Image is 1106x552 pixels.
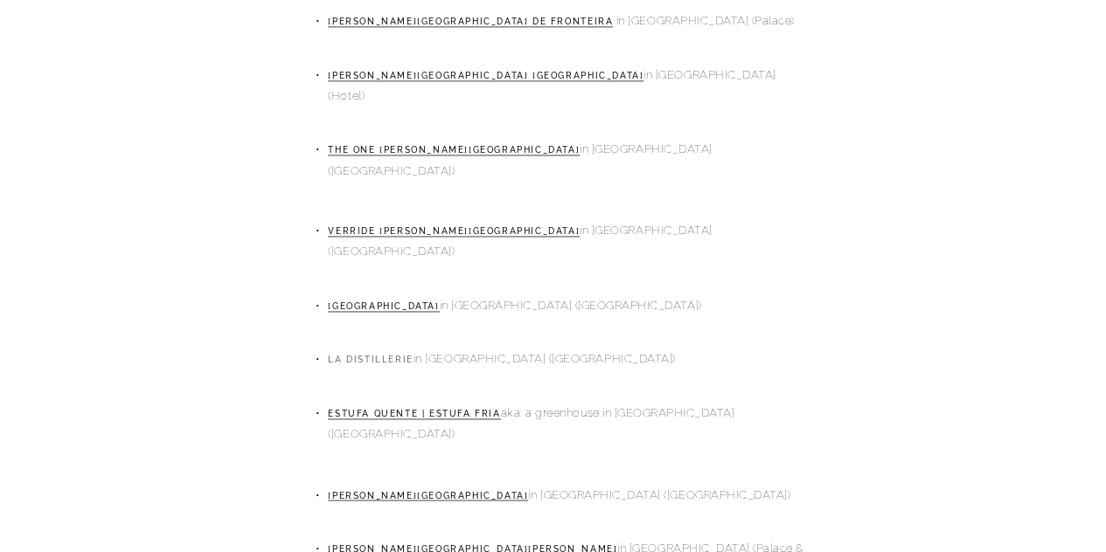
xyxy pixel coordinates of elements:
p: in [GEOGRAPHIC_DATA] (Palace) [328,10,812,31]
p: aka: a greenhouse in [GEOGRAPHIC_DATA] ([GEOGRAPHIC_DATA]) [328,403,812,445]
p: in [GEOGRAPHIC_DATA] ([GEOGRAPHIC_DATA]) [328,220,812,263]
p: in [GEOGRAPHIC_DATA] (Hotel) [328,65,812,107]
a: [PERSON_NAME][GEOGRAPHIC_DATA] [328,490,528,500]
a: Estufa Quente | Estufa Fria [328,409,500,419]
a: [GEOGRAPHIC_DATA] [328,301,439,312]
p: in [GEOGRAPHIC_DATA] ([GEOGRAPHIC_DATA]) [328,295,812,316]
a: La Distillerie [328,355,413,365]
p: in [GEOGRAPHIC_DATA] ([GEOGRAPHIC_DATA]) [328,348,812,369]
p: in [GEOGRAPHIC_DATA] ([GEOGRAPHIC_DATA]) [328,484,812,505]
a: Verride [PERSON_NAME][GEOGRAPHIC_DATA] [328,226,580,237]
a: The One [PERSON_NAME][GEOGRAPHIC_DATA] [328,145,580,155]
a: [PERSON_NAME][GEOGRAPHIC_DATA] de Fronteira [328,17,613,27]
p: in [GEOGRAPHIC_DATA] ([GEOGRAPHIC_DATA]) [328,139,812,182]
a: [PERSON_NAME][GEOGRAPHIC_DATA] [GEOGRAPHIC_DATA] [328,71,643,81]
